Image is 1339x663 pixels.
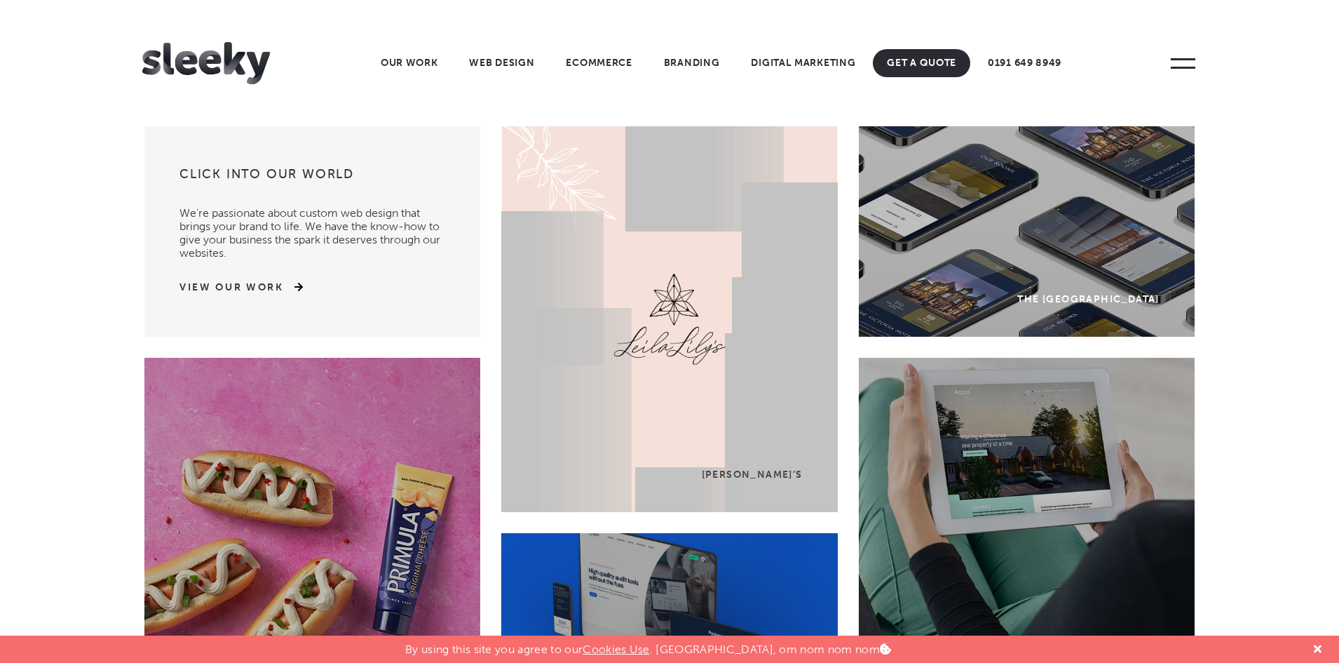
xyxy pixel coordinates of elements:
[613,126,726,512] img: flower
[742,182,890,330] img: flower
[726,333,915,523] img: flower
[583,643,650,656] a: Cookies Use
[552,49,646,77] a: Ecommerce
[284,282,303,292] img: arrow
[873,49,970,77] a: Get A Quote
[501,126,837,512] a: pink flower flower flower flower flower flower flower flower flower[PERSON_NAME]’s
[1017,293,1159,305] div: The [GEOGRAPHIC_DATA]
[421,308,631,518] img: flower
[405,636,891,656] p: By using this site you agree to our . [GEOGRAPHIC_DATA], om nom nom nom
[179,166,445,192] h3: Click into our world
[737,49,869,77] a: Digital Marketing
[455,49,548,77] a: Web Design
[974,49,1075,77] a: 0191 649 8949
[449,211,603,366] img: flower
[142,42,270,84] img: Sleeky Web Design Newcastle
[650,49,734,77] a: Branding
[702,469,803,481] div: [PERSON_NAME]’s
[733,277,894,438] img: flower
[179,192,445,260] p: We’re passionate about custom web design that brings your brand to life. We have the know-how to ...
[466,98,648,245] img: flower
[367,49,452,77] a: Our Work
[859,126,1195,337] a: The [GEOGRAPHIC_DATA]
[179,281,284,295] a: View Our Work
